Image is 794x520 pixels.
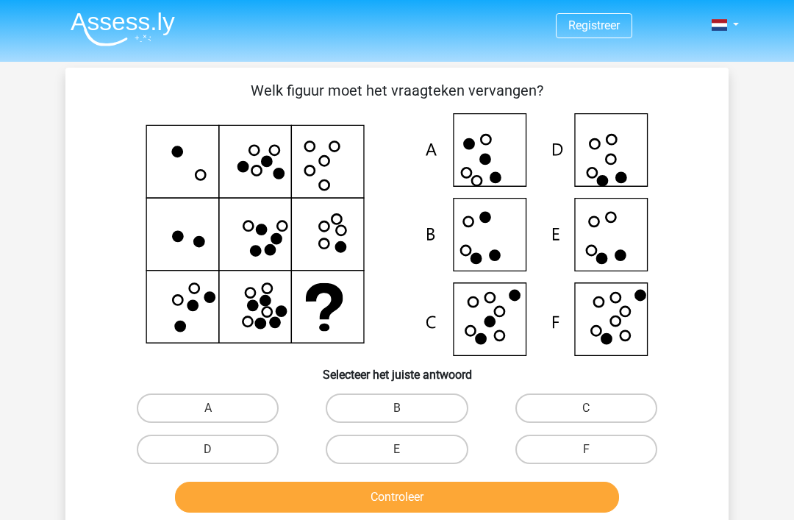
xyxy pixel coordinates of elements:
label: C [515,393,657,423]
label: D [137,435,279,464]
label: E [326,435,468,464]
a: Registreer [568,18,620,32]
label: B [326,393,468,423]
button: Controleer [175,482,620,513]
p: Welk figuur moet het vraagteken vervangen? [89,79,705,101]
img: Assessly [71,12,175,46]
h6: Selecteer het juiste antwoord [89,356,705,382]
label: A [137,393,279,423]
label: F [515,435,657,464]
